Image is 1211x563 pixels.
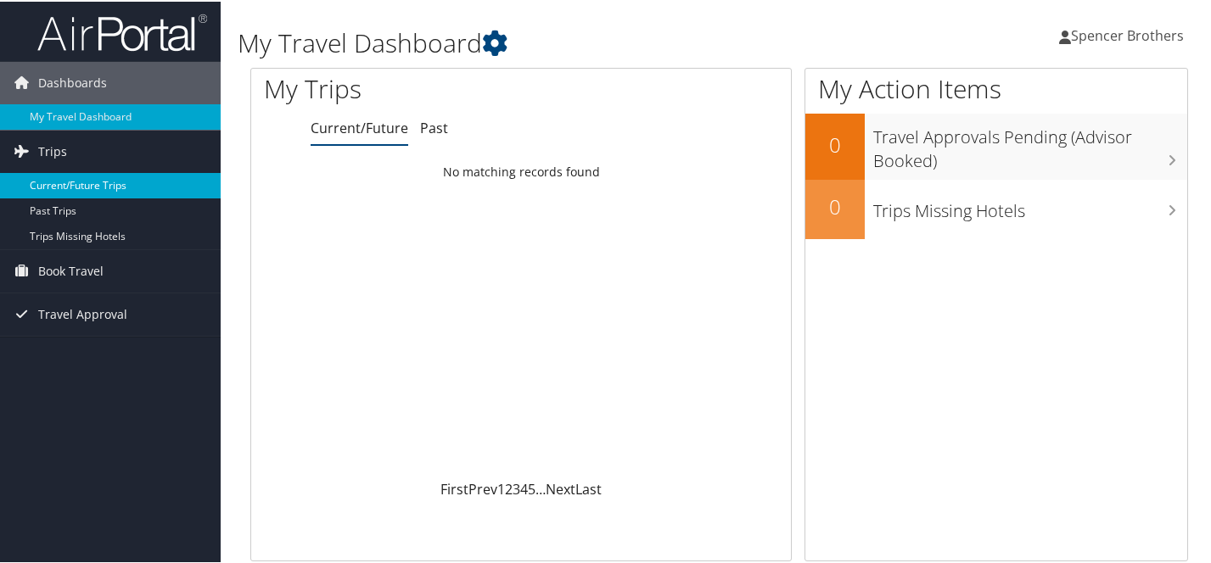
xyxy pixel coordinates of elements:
a: Next [546,478,575,497]
h3: Travel Approvals Pending (Advisor Booked) [873,115,1187,171]
a: 4 [520,478,528,497]
a: Prev [468,478,497,497]
a: 2 [505,478,513,497]
a: Spencer Brothers [1059,8,1201,59]
span: … [535,478,546,497]
a: 0Travel Approvals Pending (Advisor Booked) [805,112,1187,177]
span: Dashboards [38,60,107,103]
h2: 0 [805,129,865,158]
a: 1 [497,478,505,497]
a: Last [575,478,602,497]
h1: My Trips [264,70,553,105]
a: First [440,478,468,497]
a: 0Trips Missing Hotels [805,178,1187,237]
a: 3 [513,478,520,497]
a: Past [420,117,448,136]
td: No matching records found [251,155,791,186]
a: Current/Future [311,117,408,136]
img: airportal-logo.png [37,11,207,51]
span: Travel Approval [38,292,127,334]
h3: Trips Missing Hotels [873,189,1187,221]
a: 5 [528,478,535,497]
h1: My Action Items [805,70,1187,105]
span: Book Travel [38,248,104,291]
span: Spencer Brothers [1071,25,1184,43]
span: Trips [38,129,67,171]
h1: My Travel Dashboard [238,24,880,59]
h2: 0 [805,191,865,220]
